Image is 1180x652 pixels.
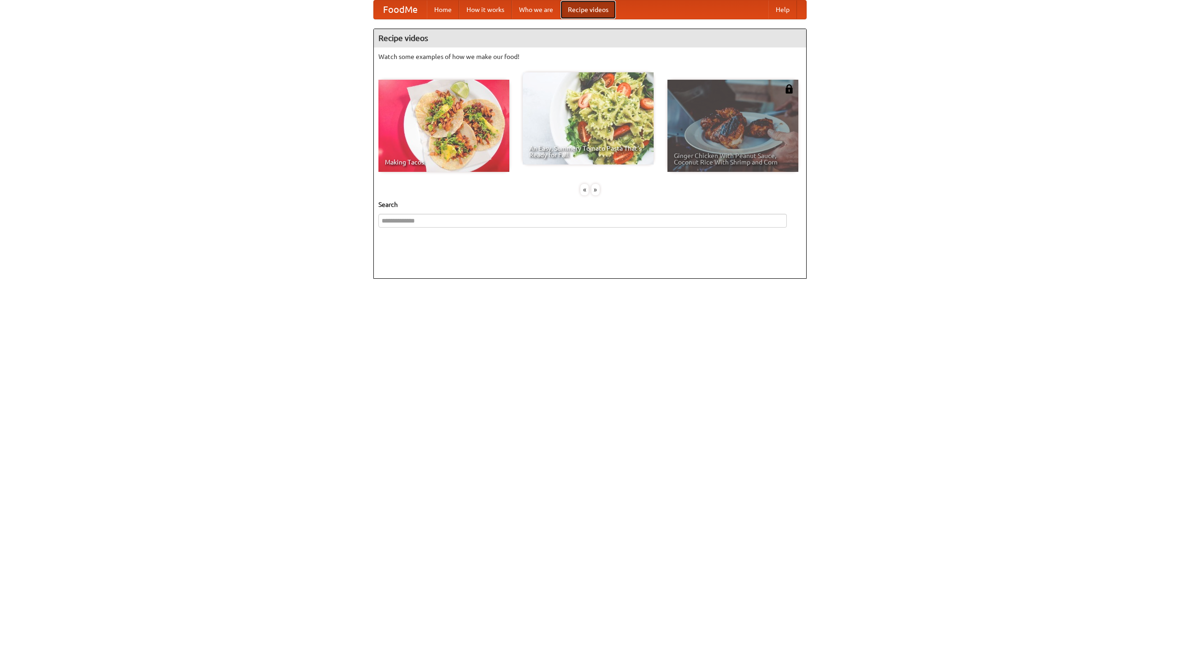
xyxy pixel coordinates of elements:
a: An Easy, Summery Tomato Pasta That's Ready for Fall [523,72,654,164]
p: Watch some examples of how we make our food! [378,52,802,61]
a: Who we are [512,0,560,19]
div: « [580,184,589,195]
div: » [591,184,600,195]
img: 483408.png [785,84,794,94]
a: Making Tacos [378,80,509,172]
a: FoodMe [374,0,427,19]
a: How it works [459,0,512,19]
span: An Easy, Summery Tomato Pasta That's Ready for Fall [529,145,647,158]
h5: Search [378,200,802,209]
a: Home [427,0,459,19]
a: Recipe videos [560,0,616,19]
a: Help [768,0,797,19]
h4: Recipe videos [374,29,806,47]
span: Making Tacos [385,159,503,165]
